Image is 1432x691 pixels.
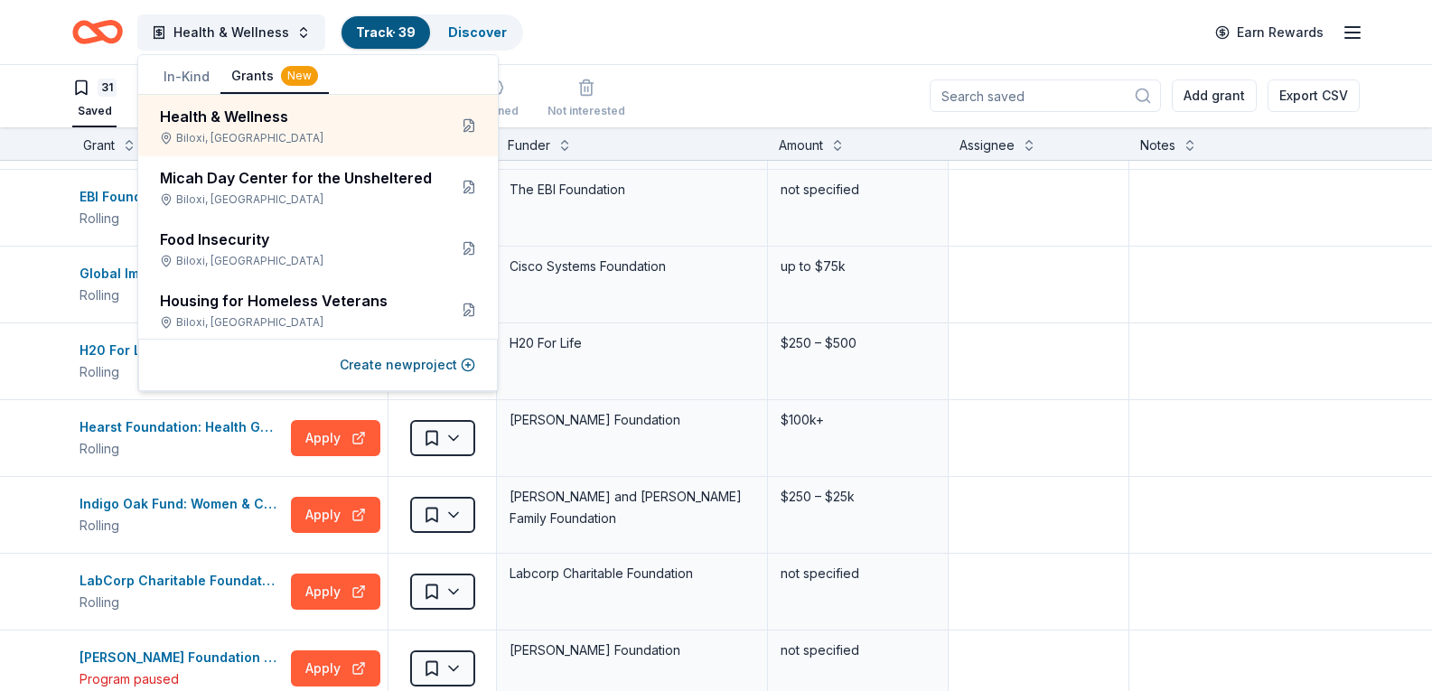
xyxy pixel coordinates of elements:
button: Health & Wellness [137,14,325,51]
div: Labcorp Charitable Foundation [508,561,756,586]
div: Biloxi, [GEOGRAPHIC_DATA] [160,131,433,145]
button: H20 For Life Mini-GrantRolling [80,340,284,383]
div: New [281,66,318,86]
div: H20 For Life [508,331,756,356]
button: EBI Foundation GrantRolling [80,186,284,229]
div: Hearst Foundation: Health Grant [80,416,284,438]
div: Global Impact Cash Grants [80,263,259,285]
div: Health & Wellness [160,106,433,127]
div: Program paused [80,668,284,690]
div: Housing for Homeless Veterans [160,290,433,312]
button: Apply [291,574,380,610]
div: Rolling [80,361,239,383]
button: Hearst Foundation: Health GrantRolling [80,416,284,460]
div: LabCorp Charitable Foundation Grants [80,570,284,592]
div: Rolling [80,285,259,306]
div: Biloxi, [GEOGRAPHIC_DATA] [160,192,433,207]
div: not specified [779,177,937,202]
a: Discover [448,24,507,40]
button: Global Impact Cash GrantsRolling [80,263,284,306]
div: The EBI Foundation [508,177,756,202]
div: Grant [83,135,115,156]
button: Indigo Oak Fund: Women & Children's IssuesRolling [80,493,284,537]
div: [PERSON_NAME] Foundation Grants [80,647,284,668]
div: [PERSON_NAME] Foundation [508,407,756,433]
button: In-Kind [153,61,220,93]
button: Track· 39Discover [340,14,523,51]
div: Food Insecurity [160,229,433,250]
div: up to $75k [779,254,937,279]
div: Saved [72,104,117,118]
div: 31 [98,79,117,97]
button: Apply [291,420,380,456]
div: Rolling [80,592,284,613]
div: Funder [508,135,550,156]
button: 31Saved [72,71,117,127]
button: LabCorp Charitable Foundation GrantsRolling [80,570,284,613]
div: Assignee [959,135,1015,156]
div: Cisco Systems Foundation [508,254,756,279]
div: Indigo Oak Fund: Women & Children's Issues [80,493,284,515]
div: not specified [779,561,937,586]
button: Apply [291,497,380,533]
a: Track· 39 [356,24,416,40]
div: $250 – $500 [779,331,937,356]
button: Export CSV [1268,79,1360,112]
div: [PERSON_NAME] and [PERSON_NAME] Family Foundation [508,484,756,531]
div: Rolling [80,438,284,460]
button: Create newproject [340,354,475,376]
button: Add grant [1172,79,1257,112]
button: Grants [220,60,329,94]
div: EBI Foundation Grant [80,186,221,208]
div: H20 For Life Mini-Grant [80,340,239,361]
div: Rolling [80,515,284,537]
button: Not interested [548,71,625,127]
div: $250 – $25k [779,484,937,509]
div: Not interested [548,104,625,118]
div: [PERSON_NAME] Foundation [508,638,756,663]
div: Micah Day Center for the Unsheltered [160,167,433,189]
div: $100k+ [779,407,937,433]
div: Biloxi, [GEOGRAPHIC_DATA] [160,254,433,268]
div: Rolling [80,208,221,229]
div: Biloxi, [GEOGRAPHIC_DATA] [160,315,433,330]
a: Earn Rewards [1204,16,1334,49]
span: Health & Wellness [173,22,289,43]
div: Notes [1140,135,1175,156]
a: Home [72,11,123,53]
div: not specified [779,638,937,663]
div: Amount [779,135,823,156]
input: Search saved [930,79,1161,112]
button: [PERSON_NAME] Foundation GrantsProgram paused [80,647,284,690]
button: Apply [291,650,380,686]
